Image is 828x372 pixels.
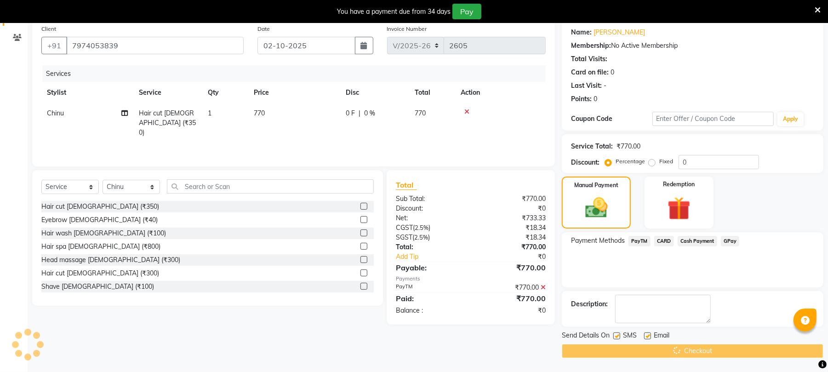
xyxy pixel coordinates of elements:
div: Description: [571,299,608,309]
div: ₹18.34 [471,223,553,233]
button: Apply [777,112,804,126]
div: ₹18.34 [471,233,553,242]
span: 2.5% [414,234,428,241]
th: Action [455,82,546,103]
div: Shave [DEMOGRAPHIC_DATA] (₹100) [41,282,154,292]
span: CARD [654,236,674,246]
div: ₹770.00 [471,194,553,204]
span: GPay [721,236,740,246]
div: Discount: [571,158,600,167]
img: _gift.svg [660,194,698,223]
label: Manual Payment [574,181,618,189]
span: Email [654,331,669,342]
span: Chinu [47,109,64,117]
div: Hair wash [DEMOGRAPHIC_DATA] (₹100) [41,229,166,238]
span: SMS [623,331,637,342]
th: Qty [202,82,248,103]
div: Payable: [389,262,471,273]
div: Total Visits: [571,54,607,64]
div: No Active Membership [571,41,814,51]
div: - [604,81,606,91]
div: 0 [611,68,614,77]
div: ₹770.00 [617,142,640,151]
img: _cash.svg [578,195,615,221]
div: ₹733.33 [471,213,553,223]
a: Add Tip [389,252,485,262]
span: Payment Methods [571,236,625,246]
div: ₹770.00 [471,293,553,304]
div: Service Total: [571,142,613,151]
span: SGST [396,233,412,241]
span: Total [396,180,417,190]
span: | [359,109,360,118]
div: Hair cut [DEMOGRAPHIC_DATA] (₹350) [41,202,159,212]
span: 770 [254,109,265,117]
div: Discount: [389,204,471,213]
button: Pay [452,4,481,19]
div: Coupon Code [571,114,652,124]
div: Balance : [389,306,471,315]
div: Last Visit: [571,81,602,91]
div: ₹0 [471,204,553,213]
label: Redemption [663,180,695,189]
div: Card on file: [571,68,609,77]
div: ₹770.00 [471,283,553,292]
div: ₹0 [485,252,553,262]
div: Total: [389,242,471,252]
th: Service [133,82,202,103]
input: Search by Name/Mobile/Email/Code [66,37,244,54]
label: Date [257,25,270,33]
div: ₹770.00 [471,262,553,273]
label: Client [41,25,56,33]
div: ( ) [389,233,471,242]
button: +91 [41,37,67,54]
div: Sub Total: [389,194,471,204]
div: Net: [389,213,471,223]
a: [PERSON_NAME] [594,28,645,37]
input: Enter Offer / Coupon Code [652,112,774,126]
label: Fixed [659,157,673,166]
div: PayTM [389,283,471,292]
span: Hair cut [DEMOGRAPHIC_DATA] (₹350) [139,109,196,137]
div: Points: [571,94,592,104]
label: Percentage [616,157,645,166]
th: Price [248,82,340,103]
div: ₹770.00 [471,242,553,252]
span: 2.5% [415,224,428,231]
div: 0 [594,94,597,104]
div: ( ) [389,223,471,233]
div: Eyebrow [DEMOGRAPHIC_DATA] (₹40) [41,215,158,225]
span: PayTM [628,236,651,246]
div: Membership: [571,41,611,51]
div: Paid: [389,293,471,304]
div: Head massage [DEMOGRAPHIC_DATA] (₹300) [41,255,180,265]
div: Services [42,65,553,82]
span: 0 % [364,109,375,118]
div: Hair spa [DEMOGRAPHIC_DATA] (₹800) [41,242,160,252]
div: You have a payment due from 34 days [337,7,451,17]
span: CGST [396,223,413,232]
span: Send Details On [562,331,610,342]
div: ₹0 [471,306,553,315]
label: Invoice Number [387,25,427,33]
th: Stylist [41,82,133,103]
div: Name: [571,28,592,37]
th: Disc [340,82,409,103]
div: Payments [396,275,546,283]
span: Cash Payment [678,236,717,246]
div: Hair cut [DEMOGRAPHIC_DATA] (₹300) [41,269,159,278]
span: 770 [415,109,426,117]
span: 1 [208,109,211,117]
span: 0 F [346,109,355,118]
th: Total [409,82,455,103]
input: Search or Scan [167,179,374,194]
